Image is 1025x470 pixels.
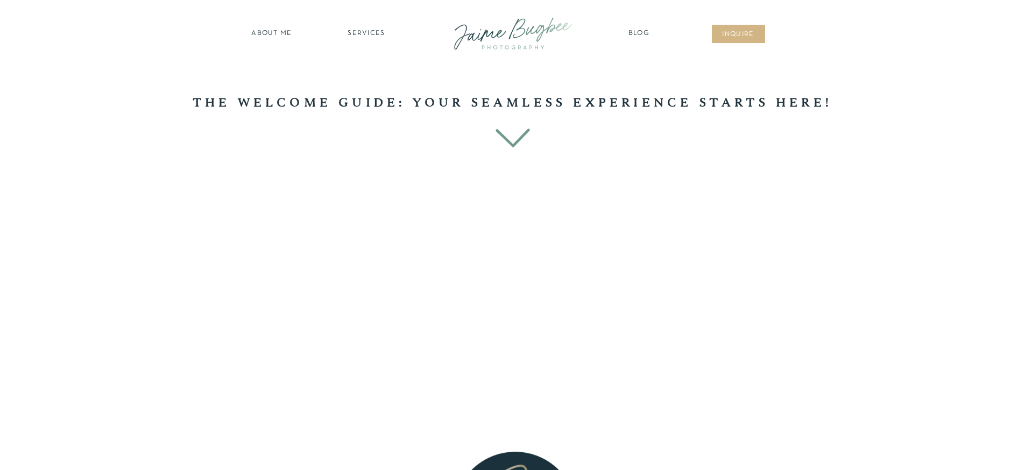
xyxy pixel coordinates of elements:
b: The Welcome guide: your seamless experience starts here! [193,97,832,110]
a: Blog [626,29,653,39]
a: inqUIre [717,30,760,40]
a: SERVICES [336,29,397,39]
a: about ME [249,29,295,39]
